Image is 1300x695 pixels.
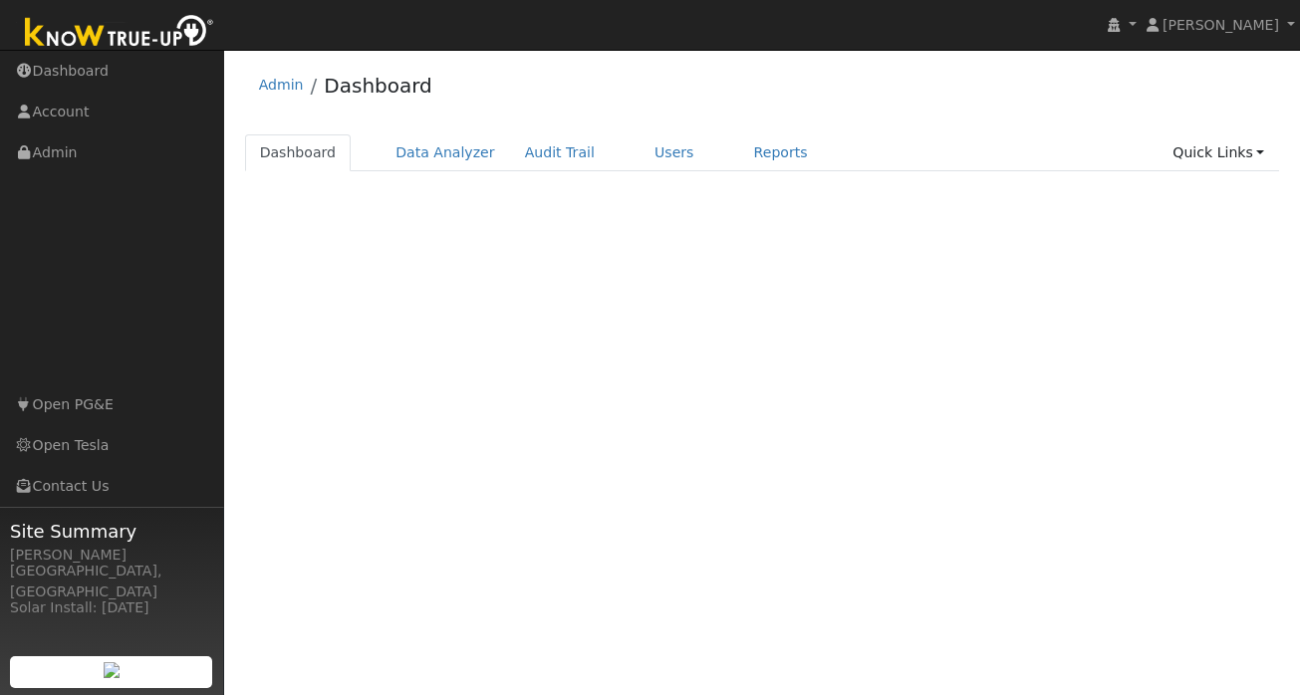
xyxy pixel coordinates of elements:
div: Solar Install: [DATE] [10,597,213,618]
div: [PERSON_NAME] [10,545,213,566]
img: Know True-Up [15,11,224,56]
a: Dashboard [324,74,432,98]
a: Reports [739,134,823,171]
a: Users [640,134,709,171]
img: retrieve [104,662,120,678]
a: Dashboard [245,134,352,171]
a: Quick Links [1158,134,1279,171]
a: Data Analyzer [381,134,510,171]
a: Audit Trail [510,134,610,171]
a: Admin [259,77,304,93]
div: [GEOGRAPHIC_DATA], [GEOGRAPHIC_DATA] [10,561,213,602]
span: [PERSON_NAME] [1163,17,1279,33]
span: Site Summary [10,518,213,545]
